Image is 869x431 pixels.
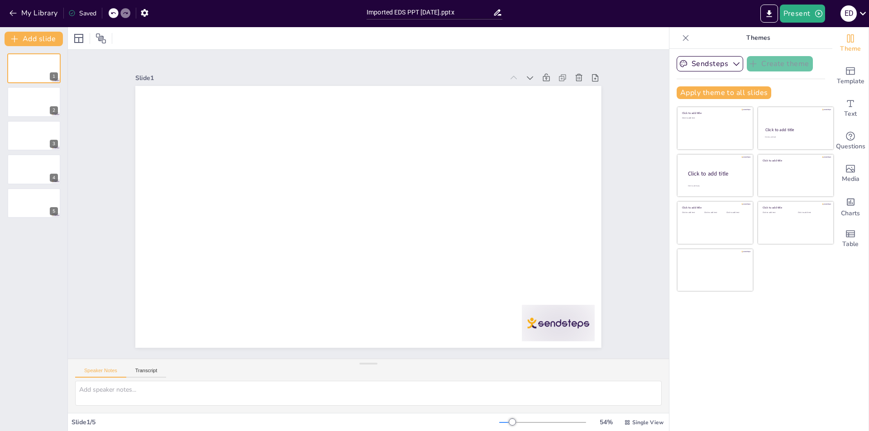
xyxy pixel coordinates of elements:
div: Add ready made slides [832,60,869,92]
span: Text [844,109,857,119]
div: Click to add text [798,212,826,214]
div: 1 [50,72,58,81]
input: Insert title [367,6,493,19]
div: Get real-time input from your audience [832,125,869,157]
p: Themes [693,27,823,49]
button: Transcript [126,368,167,378]
button: Add slide [5,32,63,46]
div: Slide 1 [135,74,503,82]
div: Click to add title [765,127,826,133]
div: Add a table [832,223,869,255]
span: Position [95,33,106,44]
div: E D [840,5,857,22]
div: Add images, graphics, shapes or video [832,157,869,190]
div: Click to add text [763,212,791,214]
div: Click to add title [763,158,827,162]
div: Layout [72,31,86,46]
span: Theme [840,44,861,54]
span: Template [837,76,864,86]
div: Add charts and graphs [832,190,869,223]
div: 2 [50,106,58,114]
button: Speaker Notes [75,368,126,378]
div: 4 [7,154,61,184]
button: Sendsteps [677,56,743,71]
div: 3 [7,121,61,151]
div: 1 [7,53,61,83]
button: My Library [7,6,62,20]
button: Present [780,5,825,23]
span: Media [842,174,859,184]
div: Add text boxes [832,92,869,125]
div: Click to add text [726,212,747,214]
span: Charts [841,208,860,218]
div: 4 [50,174,58,182]
button: Apply theme to all slides [677,86,771,99]
div: Saved [68,9,96,18]
div: Click to add text [765,136,825,138]
button: E D [840,5,857,23]
div: 5 [7,188,61,218]
div: 54 % [595,418,617,426]
div: 3 [50,140,58,148]
span: Table [842,239,859,249]
div: Slide 1 / 5 [72,418,499,426]
button: Create theme [747,56,813,71]
div: 2 [7,87,61,117]
div: Click to add title [682,111,747,115]
div: Click to add title [763,206,827,209]
div: 5 [50,207,58,215]
div: Click to add title [688,170,746,178]
div: Click to add body [688,185,745,187]
div: Click to add text [704,212,725,214]
div: Click to add text [682,212,702,214]
span: Single View [632,419,664,426]
span: Questions [836,142,865,152]
div: Click to add title [682,206,747,209]
div: Change the overall theme [832,27,869,60]
div: Click to add text [682,117,747,119]
button: Export to PowerPoint [760,5,778,23]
